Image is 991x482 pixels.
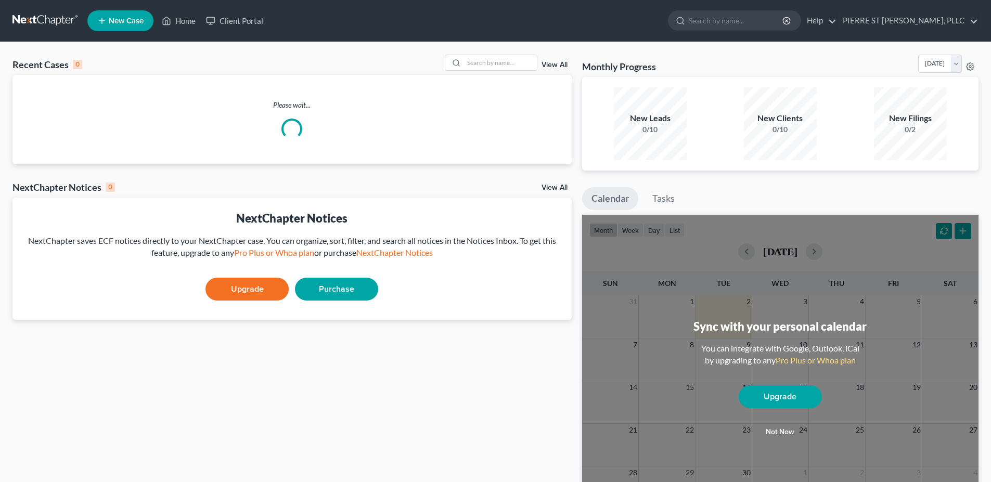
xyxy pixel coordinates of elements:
[106,183,115,192] div: 0
[802,11,836,30] a: Help
[464,55,537,70] input: Search by name...
[614,112,687,124] div: New Leads
[12,100,572,110] p: Please wait...
[356,247,433,257] a: NextChapter Notices
[697,343,864,367] div: You can integrate with Google, Outlook, iCal by upgrading to any
[582,187,638,210] a: Calendar
[234,247,314,257] a: Pro Plus or Whoa plan
[689,11,784,30] input: Search by name...
[739,422,822,442] button: Not now
[838,11,978,30] a: PIERRE ST [PERSON_NAME], PLLC
[744,112,817,124] div: New Clients
[776,355,856,365] a: Pro Plus or Whoa plan
[12,181,115,193] div: NextChapter Notices
[582,60,656,73] h3: Monthly Progress
[205,278,289,301] a: Upgrade
[73,60,82,69] div: 0
[614,124,687,135] div: 0/10
[693,318,867,334] div: Sync with your personal calendar
[542,184,568,191] a: View All
[201,11,268,30] a: Client Portal
[12,58,82,71] div: Recent Cases
[21,235,563,259] div: NextChapter saves ECF notices directly to your NextChapter case. You can organize, sort, filter, ...
[643,187,684,210] a: Tasks
[739,385,822,408] a: Upgrade
[109,17,144,25] span: New Case
[874,112,947,124] div: New Filings
[542,61,568,69] a: View All
[874,124,947,135] div: 0/2
[295,278,378,301] a: Purchase
[157,11,201,30] a: Home
[744,124,817,135] div: 0/10
[21,210,563,226] div: NextChapter Notices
